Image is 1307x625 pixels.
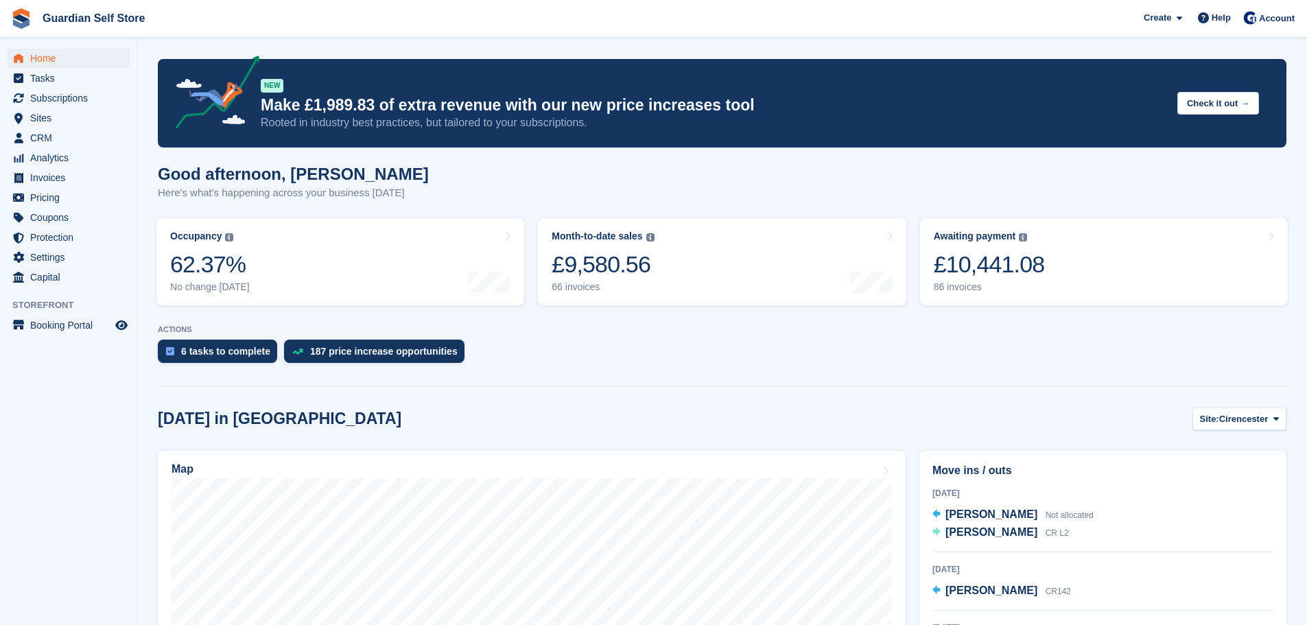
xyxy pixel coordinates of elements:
[552,281,654,293] div: 66 invoices
[646,233,655,241] img: icon-info-grey-7440780725fd019a000dd9b08b2336e03edf1995a4989e88bcd33f0948082b44.svg
[284,340,471,370] a: 187 price increase opportunities
[7,188,130,207] a: menu
[1046,528,1069,538] span: CR L2
[920,218,1288,305] a: Awaiting payment £10,441.08 86 invoices
[30,188,113,207] span: Pricing
[30,108,113,128] span: Sites
[932,462,1273,479] h2: Move ins / outs
[7,228,130,247] a: menu
[1192,408,1286,430] button: Site: Cirencester
[164,56,260,134] img: price-adjustments-announcement-icon-8257ccfd72463d97f412b2fc003d46551f7dbcb40ab6d574587a9cd5c0d94...
[932,506,1094,524] a: [PERSON_NAME] Not allocated
[158,410,401,428] h2: [DATE] in [GEOGRAPHIC_DATA]
[172,463,193,475] h2: Map
[934,281,1045,293] div: 86 invoices
[7,208,130,227] a: menu
[30,148,113,167] span: Analytics
[1144,11,1171,25] span: Create
[225,233,233,241] img: icon-info-grey-7440780725fd019a000dd9b08b2336e03edf1995a4989e88bcd33f0948082b44.svg
[30,248,113,267] span: Settings
[945,526,1037,538] span: [PERSON_NAME]
[934,250,1045,279] div: £10,441.08
[7,268,130,287] a: menu
[945,508,1037,520] span: [PERSON_NAME]
[1019,233,1027,241] img: icon-info-grey-7440780725fd019a000dd9b08b2336e03edf1995a4989e88bcd33f0948082b44.svg
[181,346,270,357] div: 6 tasks to complete
[30,69,113,88] span: Tasks
[158,185,429,201] p: Here's what's happening across your business [DATE]
[292,349,303,355] img: price_increase_opportunities-93ffe204e8149a01c8c9dc8f82e8f89637d9d84a8eef4429ea346261dce0b2c0.svg
[934,231,1016,242] div: Awaiting payment
[1243,11,1257,25] img: Tom Scott
[538,218,906,305] a: Month-to-date sales £9,580.56 66 invoices
[932,487,1273,499] div: [DATE]
[932,524,1069,542] a: [PERSON_NAME] CR L2
[7,168,130,187] a: menu
[7,248,130,267] a: menu
[7,69,130,88] a: menu
[170,281,250,293] div: No change [DATE]
[11,8,32,29] img: stora-icon-8386f47178a22dfd0bd8f6a31ec36ba5ce8667c1dd55bd0f319d3a0aa187defe.svg
[158,340,284,370] a: 6 tasks to complete
[158,165,429,183] h1: Good afternoon, [PERSON_NAME]
[7,108,130,128] a: menu
[1046,587,1071,596] span: CR142
[156,218,524,305] a: Occupancy 62.37% No change [DATE]
[12,298,137,312] span: Storefront
[945,585,1037,596] span: [PERSON_NAME]
[552,250,654,279] div: £9,580.56
[166,347,174,355] img: task-75834270c22a3079a89374b754ae025e5fb1db73e45f91037f5363f120a921f8.svg
[1259,12,1295,25] span: Account
[261,95,1166,115] p: Make £1,989.83 of extra revenue with our new price increases tool
[30,168,113,187] span: Invoices
[1200,412,1219,426] span: Site:
[158,325,1286,334] p: ACTIONS
[30,89,113,108] span: Subscriptions
[7,89,130,108] a: menu
[310,346,458,357] div: 187 price increase opportunities
[170,231,222,242] div: Occupancy
[37,7,150,30] a: Guardian Self Store
[1212,11,1231,25] span: Help
[7,148,130,167] a: menu
[1177,92,1259,115] button: Check it out →
[30,228,113,247] span: Protection
[1219,412,1269,426] span: Cirencester
[1046,510,1094,520] span: Not allocated
[261,115,1166,130] p: Rooted in industry best practices, but tailored to your subscriptions.
[932,563,1273,576] div: [DATE]
[170,250,250,279] div: 62.37%
[7,128,130,148] a: menu
[30,208,113,227] span: Coupons
[30,128,113,148] span: CRM
[261,79,283,93] div: NEW
[7,316,130,335] a: menu
[30,268,113,287] span: Capital
[113,317,130,333] a: Preview store
[552,231,642,242] div: Month-to-date sales
[30,49,113,68] span: Home
[30,316,113,335] span: Booking Portal
[7,49,130,68] a: menu
[932,582,1071,600] a: [PERSON_NAME] CR142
